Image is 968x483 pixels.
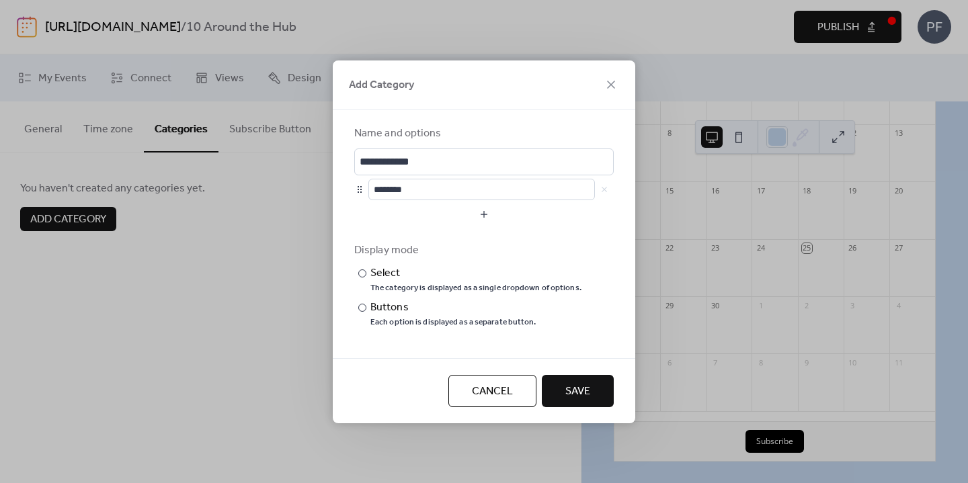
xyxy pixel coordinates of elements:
[370,265,579,281] div: Select
[354,243,611,259] div: Display mode
[370,300,534,316] div: Buttons
[370,283,581,294] div: The category is displayed as a single dropdown of options.
[472,384,513,400] span: Cancel
[448,375,536,407] button: Cancel
[349,77,414,93] span: Add Category
[565,384,590,400] span: Save
[370,317,536,328] div: Each option is displayed as a separate button.
[354,126,611,142] div: Name and options
[542,375,614,407] button: Save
